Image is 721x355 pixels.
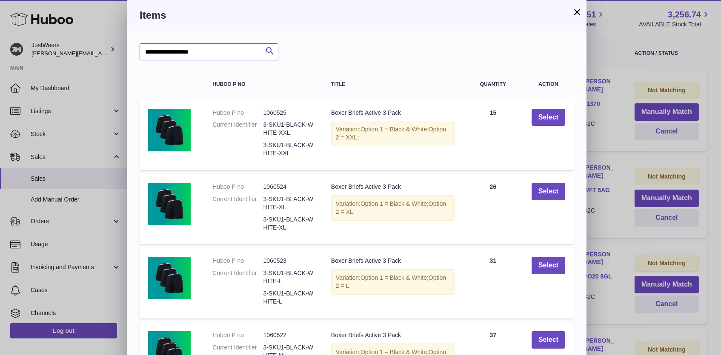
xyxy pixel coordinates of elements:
[263,195,314,211] dd: 3-SKU1-BLACK-WHITE-XL
[148,183,191,225] img: Boxer Briefs Active 3 Pack
[263,331,314,339] dd: 1060522
[263,257,314,265] dd: 1060523
[532,109,565,126] button: Select
[212,257,263,265] dt: Huboo P no
[323,73,463,96] th: Title
[204,73,323,96] th: Huboo P no
[463,174,523,244] td: 26
[263,290,314,306] dd: 3-SKU1-BLACK-WHITE-L
[140,9,574,22] h3: Items
[212,109,263,117] dt: Huboo P no
[263,121,314,137] dd: 3-SKU1-BLACK-WHITE-XXL
[331,195,455,221] div: Variation:
[523,73,574,96] th: Action
[212,269,263,285] dt: Current Identifier
[263,183,314,191] dd: 1060524
[212,331,263,339] dt: Huboo P no
[212,183,263,191] dt: Huboo P no
[532,257,565,274] button: Select
[360,200,429,207] span: Option 1 = Black & White;
[263,216,314,232] dd: 3-SKU1-BLACK-WHITE-XL
[331,183,455,191] div: Boxer Briefs Active 3 Pack
[331,257,455,265] div: Boxer Briefs Active 3 Pack
[360,126,429,133] span: Option 1 = Black & White;
[360,274,429,281] span: Option 1 = Black & White;
[532,183,565,200] button: Select
[212,195,263,211] dt: Current Identifier
[263,141,314,157] dd: 3-SKU1-BLACK-WHITE-XXL
[331,331,455,339] div: Boxer Briefs Active 3 Pack
[212,121,263,137] dt: Current Identifier
[336,200,446,215] span: Option 2 = XL;
[331,109,455,117] div: Boxer Briefs Active 3 Pack
[263,269,314,285] dd: 3-SKU1-BLACK-WHITE-L
[148,257,191,299] img: Boxer Briefs Active 3 Pack
[532,331,565,349] button: Select
[463,100,523,170] td: 15
[331,269,455,295] div: Variation:
[148,109,191,151] img: Boxer Briefs Active 3 Pack
[263,109,314,117] dd: 1060525
[331,121,455,146] div: Variation:
[572,7,582,17] button: ×
[463,73,523,96] th: Quantity
[463,248,523,318] td: 31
